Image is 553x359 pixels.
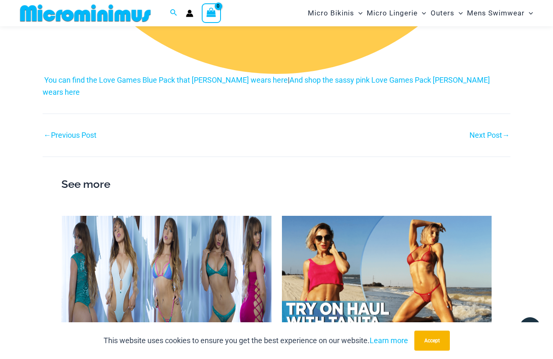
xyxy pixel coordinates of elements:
[306,3,365,24] a: Micro BikinisMenu ToggleMenu Toggle
[454,3,463,24] span: Menu Toggle
[502,131,510,139] span: →
[282,216,492,334] img: TANITA v1 YT BLOG Thumbnail
[104,334,408,347] p: This website uses cookies to ensure you get the best experience on our website.
[431,3,454,24] span: Outers
[43,131,96,139] a: ←Previous Post
[43,114,510,142] nav: Post navigation
[170,8,178,18] a: Search icon link
[525,3,533,24] span: Menu Toggle
[429,3,465,24] a: OutersMenu ToggleMenu Toggle
[354,3,363,24] span: Menu Toggle
[469,131,510,139] a: Next Post→
[367,3,418,24] span: Micro Lingerie
[370,336,408,345] a: Learn more
[418,3,426,24] span: Menu Toggle
[365,3,428,24] a: Micro LingerieMenu ToggleMenu Toggle
[17,4,154,23] img: MM SHOP LOGO FLAT
[61,176,492,193] h2: See more
[61,216,271,334] img: 2000 x 700 TOH Scarlet
[465,3,535,24] a: Mens SwimwearMenu ToggleMenu Toggle
[202,3,221,23] a: View Shopping Cart, empty
[44,76,288,84] a: You can find the Love Games Blue Pack that [PERSON_NAME] wears here
[414,331,450,351] button: Accept
[43,131,51,139] span: ←
[186,10,193,17] a: Account icon link
[308,3,354,24] span: Micro Bikinis
[304,1,536,25] nav: Site Navigation
[467,3,525,24] span: Mens Swimwear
